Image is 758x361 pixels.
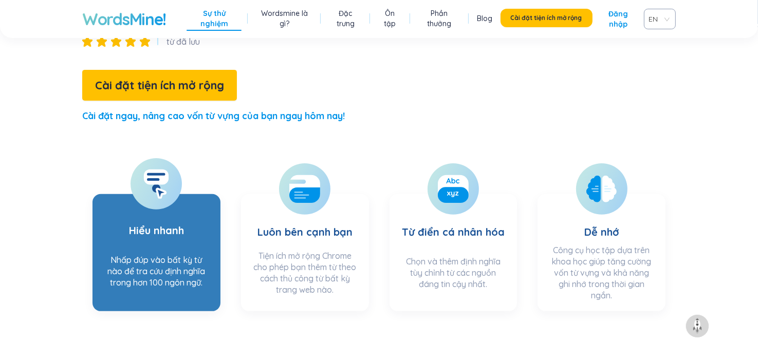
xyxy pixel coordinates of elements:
[552,245,652,300] font: Công cụ học tập dựa trên khoa học giúp tăng cường vốn từ vựng và khả năng ghi nhớ trong thời gian...
[261,9,308,28] font: Wordsmine là gì?
[477,14,493,23] font: Blog
[167,36,200,47] font: từ đã lưu
[427,9,451,28] font: Phần thưởng
[649,11,667,27] span: VIE
[82,81,237,91] a: Cài đặt tiện ích mở rộng
[649,14,658,24] font: EN
[601,9,636,29] a: Đăng nhập
[501,9,593,29] a: Cài đặt tiện ích mở rộng
[406,256,501,289] font: Chọn và thêm định nghĩa tùy chỉnh từ các nguồn đáng tin cậy nhất.
[82,9,166,29] a: WordsMine!
[689,318,706,334] img: lên đầu trang
[200,9,228,28] font: Sự thử nghiệm
[129,224,184,237] font: Hiểu nhanh
[256,8,312,29] a: Wordsmine là gì?
[95,78,224,92] font: Cài đặt tiện ích mở rộng
[511,14,582,22] font: Cài đặt tiện ích mở rộng
[584,225,619,238] font: Dễ nhớ
[419,8,460,29] a: Phần thưởng
[402,225,505,238] font: Từ điển cá nhân hóa
[329,8,361,29] a: Đặc trưng
[257,225,353,238] font: Luôn bên cạnh bạn
[82,70,237,101] button: Cài đặt tiện ích mở rộng
[253,251,356,295] font: Tiện ích mở rộng Chrome cho phép bạn thêm từ theo cách thủ công từ bất kỳ trang web nào.
[477,13,493,24] a: Blog
[501,9,593,27] button: Cài đặt tiện ích mở rộng
[379,8,401,29] a: Ôn tập
[337,9,355,28] font: Đặc trưng
[189,8,239,29] a: Sự thử nghiệm
[107,255,205,288] font: Nhấp đúp vào bất kỳ từ nào để tra cứu định nghĩa trong hơn 100 ngôn ngữ.
[608,9,628,29] font: Đăng nhập
[384,9,396,28] font: Ôn tập
[82,110,345,122] font: Cài đặt ngay, nâng cao vốn từ vựng của bạn ngay hôm nay!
